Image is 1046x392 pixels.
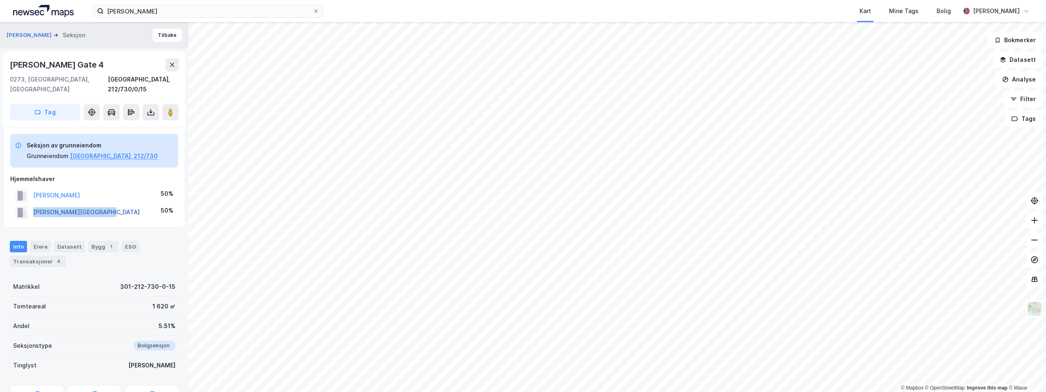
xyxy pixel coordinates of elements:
[104,5,313,17] input: Søk på adresse, matrikkel, gårdeiere, leietakere eller personer
[901,385,923,391] a: Mapbox
[27,140,158,150] div: Seksjon av grunneiendom
[27,151,68,161] div: Grunneiendom
[1005,111,1043,127] button: Tags
[973,6,1020,16] div: [PERSON_NAME]
[1027,301,1042,317] img: Z
[925,385,965,391] a: OpenStreetMap
[1005,353,1046,392] iframe: Chat Widget
[10,104,80,120] button: Tag
[54,241,85,252] div: Datasett
[107,242,115,251] div: 1
[159,321,175,331] div: 5.51%
[30,241,51,252] div: Eiere
[88,241,118,252] div: Bygg
[13,360,36,370] div: Tinglyst
[122,241,139,252] div: ESG
[161,206,173,215] div: 50%
[120,282,175,292] div: 301-212-730-0-15
[10,174,178,184] div: Hjemmelshaver
[13,5,74,17] img: logo.a4113a55bc3d86da70a041830d287a7e.svg
[10,75,108,94] div: 0273, [GEOGRAPHIC_DATA], [GEOGRAPHIC_DATA]
[995,71,1043,88] button: Analyse
[993,52,1043,68] button: Datasett
[1005,353,1046,392] div: Kontrollprogram for chat
[987,32,1043,48] button: Bokmerker
[152,29,182,42] button: Tilbake
[70,151,158,161] button: [GEOGRAPHIC_DATA], 212/730
[161,189,173,199] div: 50%
[7,31,53,39] button: [PERSON_NAME]
[10,58,105,71] div: [PERSON_NAME] Gate 4
[13,282,40,292] div: Matrikkel
[10,241,27,252] div: Info
[967,385,1007,391] a: Improve this map
[13,301,46,311] div: Tomteareal
[889,6,919,16] div: Mine Tags
[13,321,30,331] div: Andel
[10,256,66,267] div: Transaksjoner
[937,6,951,16] div: Bolig
[55,257,63,265] div: 4
[152,301,175,311] div: 1 620 ㎡
[63,30,85,40] div: Seksjon
[860,6,871,16] div: Kart
[1003,91,1043,107] button: Filter
[13,341,52,351] div: Seksjonstype
[108,75,179,94] div: [GEOGRAPHIC_DATA], 212/730/0/15
[128,360,175,370] div: [PERSON_NAME]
